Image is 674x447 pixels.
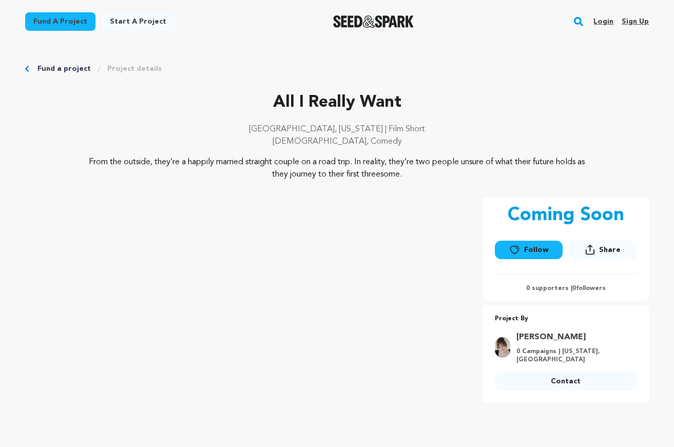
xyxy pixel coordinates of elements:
p: [DEMOGRAPHIC_DATA], Comedy [25,135,649,148]
a: Project details [107,64,162,74]
p: 0 supporters | followers [495,284,637,293]
img: d1c5c6e43098ef0c.jpg [495,337,510,358]
a: Contact [495,372,637,391]
a: Seed&Spark Homepage [333,15,414,28]
span: Share [569,240,637,263]
span: 0 [572,285,576,291]
p: 0 Campaigns | [US_STATE], [GEOGRAPHIC_DATA] [516,347,631,364]
p: From the outside, they’re a happily married straight couple on a road trip. In reality, they’re t... [87,156,587,181]
span: Share [599,245,621,255]
p: All I Really Want [25,90,649,115]
a: Follow [495,241,563,259]
a: Start a project [102,12,175,31]
button: Share [569,240,637,259]
a: Login [593,13,613,30]
div: Breadcrumb [25,64,649,74]
a: Sign up [622,13,649,30]
a: Fund a project [25,12,95,31]
a: Fund a project [37,64,91,74]
p: Project By [495,313,637,325]
p: [GEOGRAPHIC_DATA], [US_STATE] | Film Short [25,123,649,135]
p: Coming Soon [508,205,624,226]
a: Goto Katya Kaminsky profile [516,331,631,343]
img: Seed&Spark Logo Dark Mode [333,15,414,28]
